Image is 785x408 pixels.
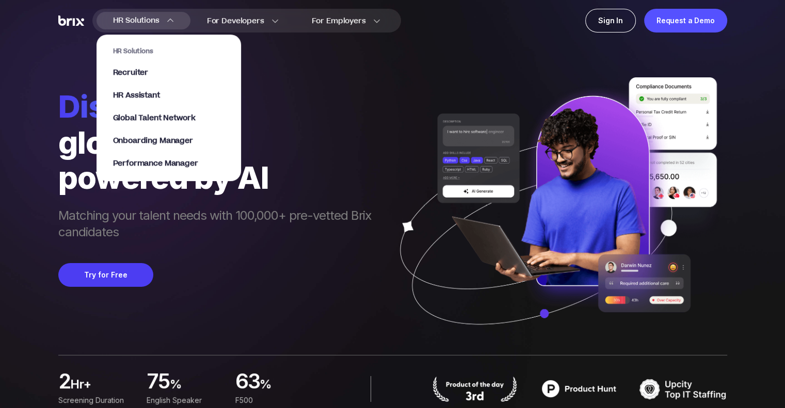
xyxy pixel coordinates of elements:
[58,372,70,393] span: 2
[535,376,623,402] img: product hunt badge
[113,47,225,55] span: HR Solutions
[147,372,170,393] span: 75
[312,15,366,26] span: For Employers
[70,376,134,397] span: hr+
[170,376,223,397] span: %
[235,372,260,393] span: 63
[113,113,225,123] a: Global Talent Network
[207,15,264,26] span: For Developers
[113,90,225,101] a: HR Assistant
[644,9,727,32] a: Request a Demo
[585,9,636,32] a: Sign In
[113,12,159,29] span: HR Solutions
[113,135,193,146] span: Onboarding Manager
[58,160,381,195] div: powered by AI
[639,376,727,402] img: TOP IT STAFFING
[58,207,381,242] span: Matching your talent needs with 100,000+ pre-vetted Brix candidates
[113,90,160,101] span: HR Assistant
[58,395,134,406] div: Screening duration
[58,15,84,26] img: Brix Logo
[58,88,381,125] span: Discover
[113,67,149,78] span: Recruiter
[113,112,196,123] span: Global Talent Network
[260,376,311,397] span: %
[147,395,222,406] div: English Speaker
[58,263,153,287] button: Try for Free
[58,125,381,160] div: globally
[113,158,225,169] a: Performance Manager
[113,136,225,146] a: Onboarding Manager
[235,395,311,406] div: F500
[381,77,727,355] img: ai generate
[113,68,225,78] a: Recruiter
[113,158,198,169] span: Performance Manager
[431,376,519,402] img: product hunt badge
